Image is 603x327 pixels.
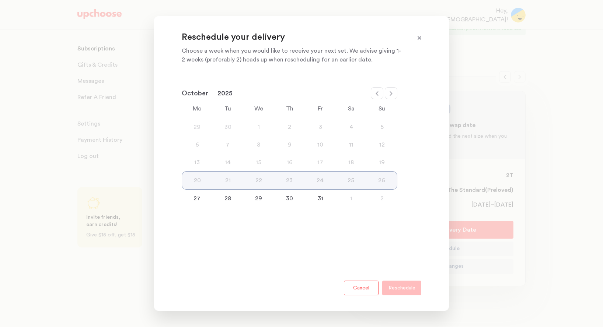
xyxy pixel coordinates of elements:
div: 30 [213,123,244,131]
div: Mo [182,104,213,113]
div: 26 [366,176,397,185]
div: 14 [213,158,244,167]
div: 27 [182,194,213,203]
div: 17 [305,158,336,167]
div: 11 [336,140,367,149]
div: 30 [274,194,305,203]
div: 16 [274,158,305,167]
div: Su [366,104,397,113]
p: Reschedule your delivery [182,32,403,43]
div: 19 [366,158,397,167]
div: 29 [182,123,213,131]
p: Reschedule [388,284,415,292]
div: 3 [305,123,336,131]
div: We [243,104,274,113]
div: 13 [182,158,213,167]
div: Fr [305,104,336,113]
div: 20 [182,176,213,185]
div: Sa [336,104,367,113]
div: 25 [335,176,366,185]
div: 23 [274,176,305,185]
div: 12 [366,140,397,149]
div: 10 [305,140,336,149]
button: Reschedule [382,281,421,295]
div: 21 [213,176,243,185]
div: 28 [213,194,244,203]
div: Th [274,104,305,113]
div: 2 [366,194,397,203]
div: 18 [336,158,367,167]
div: 31 [305,194,336,203]
div: 4 [336,123,367,131]
div: 9 [274,140,305,149]
div: 1 [243,123,274,131]
div: 8 [243,140,274,149]
div: 24 [305,176,335,185]
div: 15 [243,158,274,167]
div: 29 [243,194,274,203]
div: 6 [182,140,213,149]
p: Choose a week when you would like to receive your next set. We advise giving 1-2 weeks (preferabl... [182,46,403,64]
div: 22 [244,176,274,185]
div: 5 [366,123,397,131]
div: 7 [213,140,244,149]
button: Cancel [344,281,379,295]
div: 1 [336,194,367,203]
div: Tu [213,104,244,113]
div: 2 [274,123,305,131]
